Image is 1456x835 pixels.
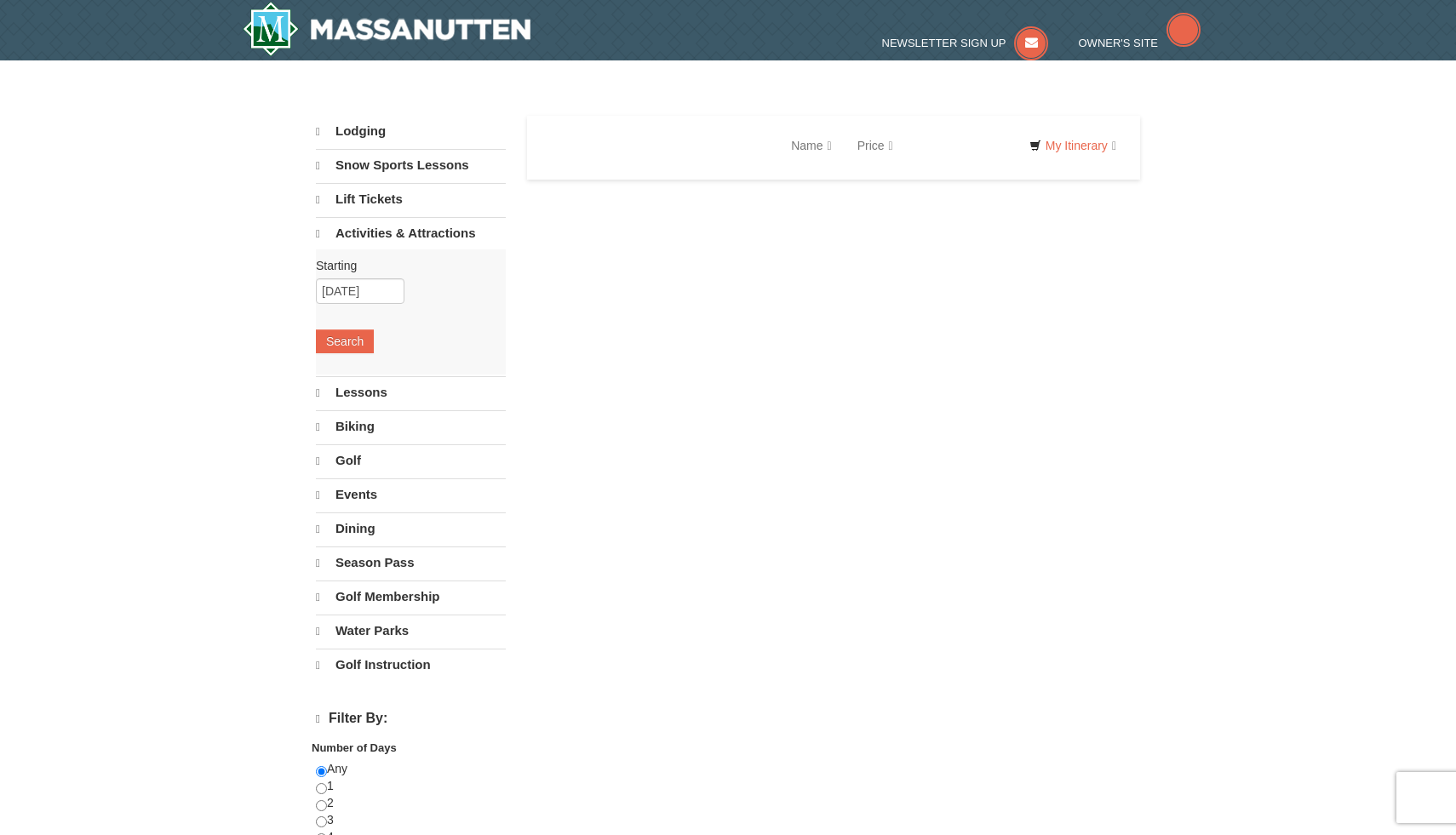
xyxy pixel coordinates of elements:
a: Newsletter Sign Up [882,37,1049,49]
a: Owner's Site [1079,37,1201,49]
span: Newsletter Sign Up [882,37,1006,49]
label: Starting [316,257,493,274]
a: Season Pass [316,546,506,579]
a: Name [778,129,844,163]
a: My Itinerary [1018,133,1127,158]
a: Activities & Attractions [316,217,506,249]
button: Search [316,329,374,353]
a: Water Parks [316,615,506,647]
a: Golf Membership [316,580,506,613]
a: Lift Tickets [316,183,506,215]
strong: Number of Days [312,741,397,754]
span: Owner's Site [1079,37,1159,49]
a: Golf [316,444,506,477]
a: Massanutten Resort [243,2,530,56]
img: Massanutten Resort Logo [243,2,530,56]
a: Lessons [316,376,506,409]
a: Biking [316,410,506,443]
a: Price [845,129,906,163]
a: Lodging [316,116,506,147]
a: Golf Instruction [316,649,506,681]
a: Dining [316,512,506,545]
a: Events [316,478,506,511]
a: Snow Sports Lessons [316,149,506,181]
h4: Filter By: [316,711,506,727]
